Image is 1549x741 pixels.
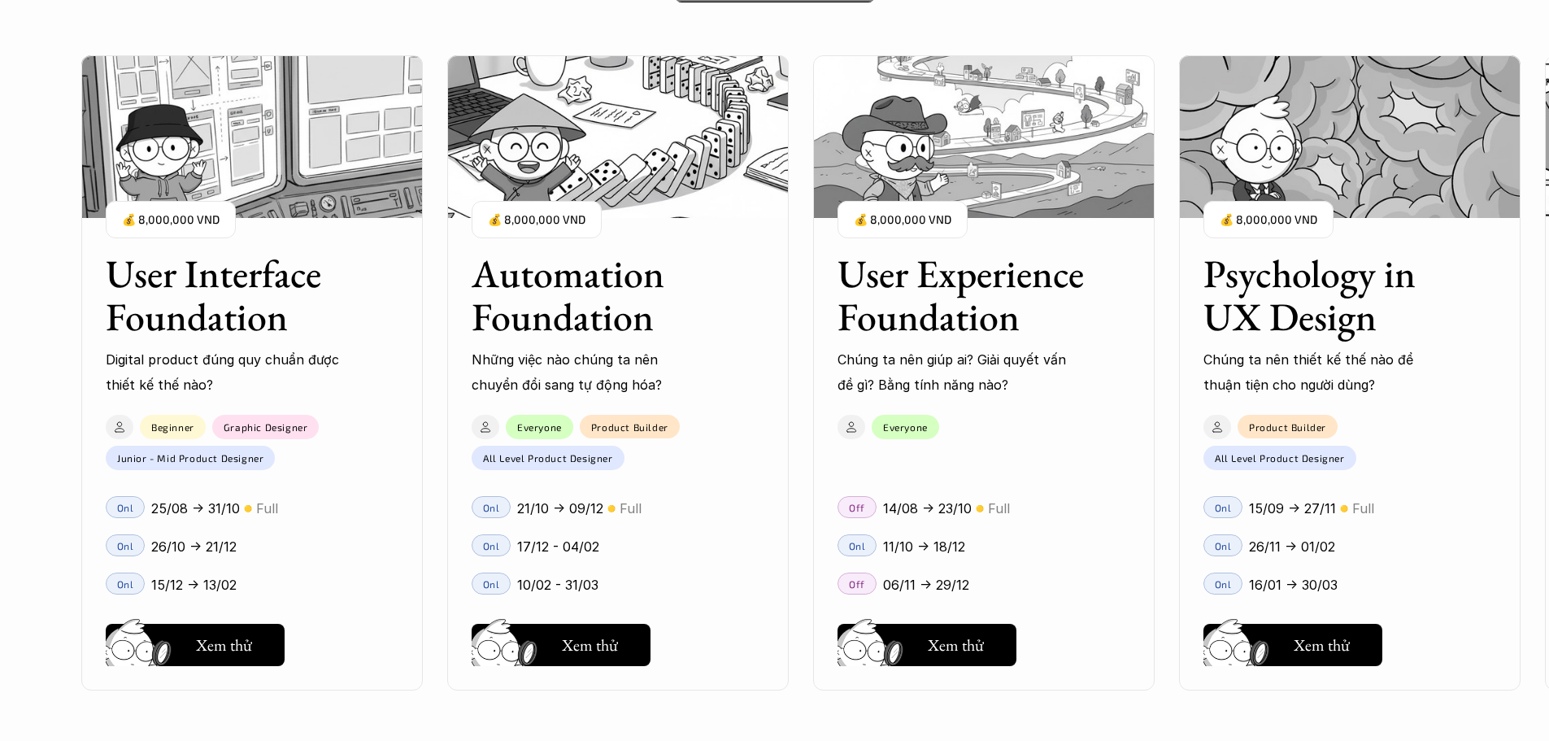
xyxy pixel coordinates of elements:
h5: Xem thử [196,634,252,656]
p: Full [988,496,1010,521]
p: 💰 8,000,000 VND [1220,209,1317,231]
p: Off [849,578,865,589]
p: 🟡 [244,503,252,515]
p: Onl [483,539,500,551]
p: Full [256,496,278,521]
p: Everyone [883,421,928,433]
p: 11/10 -> 18/12 [883,534,965,559]
p: Junior - Mid Product Designer [117,452,263,464]
p: Full [1352,496,1374,521]
p: 14/08 -> 23/10 [883,496,972,521]
p: 26/11 -> 01/02 [1249,534,1335,559]
p: Digital product đúng quy chuẩn được thiết kế thế nào? [106,347,342,397]
p: Product Builder [591,421,668,432]
p: Onl [1215,501,1232,512]
p: Off [849,501,865,512]
p: 16/01 -> 30/03 [1249,573,1338,597]
p: 🟡 [607,503,616,515]
p: 💰 8,000,000 VND [122,209,220,231]
p: Onl [483,578,500,589]
p: 25/08 -> 31/10 [151,496,240,521]
p: Chúng ta nên giúp ai? Giải quyết vấn đề gì? Bằng tính năng nào? [838,347,1073,397]
h5: Xem thử [928,634,984,656]
p: Onl [1215,578,1232,589]
p: Chúng ta nên thiết kế thế nào để thuận tiện cho người dùng? [1203,347,1439,397]
a: Xem thử [838,617,1016,666]
p: Những việc nào chúng ta nên chuyển đổi sang tự động hóa? [472,347,707,397]
p: Onl [483,501,500,512]
a: Xem thử [472,617,650,666]
a: Xem thử [106,617,285,666]
button: Xem thử [838,624,1016,666]
p: All Level Product Designer [483,452,613,464]
p: 15/09 -> 27/11 [1249,496,1336,521]
p: Product Builder [1249,421,1326,432]
h3: Automation Foundation [472,252,724,338]
p: Onl [1215,539,1232,551]
p: 🟡 [976,503,984,515]
p: 🟡 [1340,503,1348,515]
p: 17/12 - 04/02 [517,534,599,559]
a: Xem thử [1203,617,1382,666]
p: 15/12 -> 13/02 [151,573,237,597]
h3: Psychology in UX Design [1203,252,1455,338]
p: All Level Product Designer [1215,452,1345,464]
h3: User Interface Foundation [106,252,358,338]
p: 💰 8,000,000 VND [854,209,951,231]
p: Full [620,496,642,521]
button: Xem thử [472,624,650,666]
h3: User Experience Foundation [838,252,1090,338]
h5: Xem thử [1294,634,1350,656]
button: Xem thử [1203,624,1382,666]
p: 💰 8,000,000 VND [488,209,585,231]
p: 26/10 -> 21/12 [151,534,237,559]
button: Xem thử [106,624,285,666]
p: 21/10 -> 09/12 [517,496,603,521]
p: 10/02 - 31/03 [517,573,598,597]
p: 06/11 -> 29/12 [883,573,969,597]
p: Onl [849,539,866,551]
p: Everyone [517,421,562,433]
h5: Xem thử [562,634,618,656]
p: Beginner [151,421,194,433]
p: Graphic Designer [224,421,308,433]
